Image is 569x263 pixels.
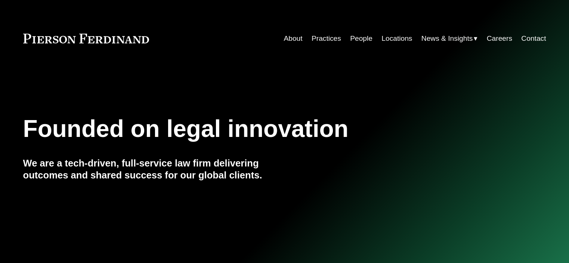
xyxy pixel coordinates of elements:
a: Practices [312,31,341,46]
h4: We are a tech-driven, full-service law firm delivering outcomes and shared success for our global... [23,157,285,181]
a: Contact [521,31,546,46]
a: People [350,31,372,46]
a: folder dropdown [421,31,478,46]
a: Locations [381,31,412,46]
a: Careers [487,31,512,46]
h1: Founded on legal innovation [23,115,459,143]
a: About [284,31,302,46]
span: News & Insights [421,32,473,45]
